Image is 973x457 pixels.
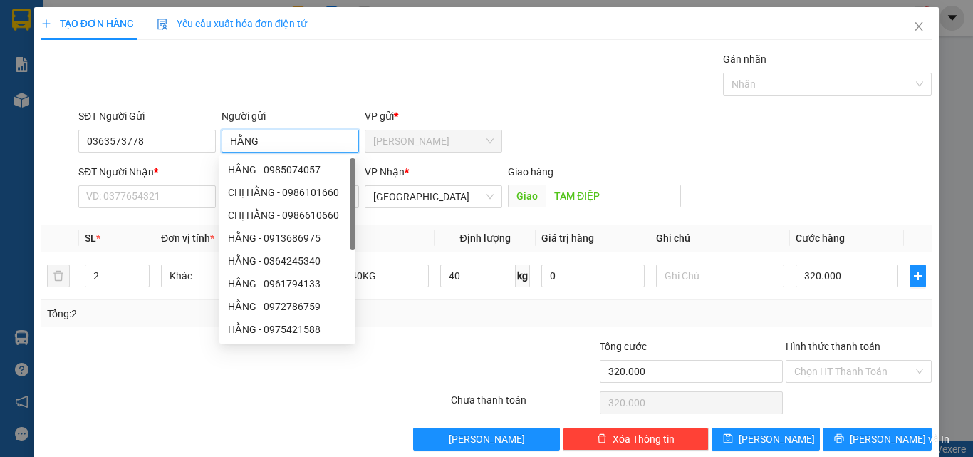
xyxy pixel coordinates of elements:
span: [PERSON_NAME] và In [850,431,949,447]
div: Người gửi [222,108,359,124]
button: Close [899,7,939,47]
b: Công ty TNHH [PERSON_NAME] [58,18,212,73]
div: Tổng: 2 [47,306,377,322]
span: Tổng cước [600,341,647,352]
label: Gán nhãn [723,53,766,65]
input: 0 [541,265,644,287]
span: SL [85,232,96,244]
div: SĐT Người Gửi [78,108,216,124]
span: [PERSON_NAME] [449,431,525,447]
span: Yêu cầu xuất hóa đơn điện tử [157,18,307,29]
span: TẠO ĐƠN HÀNG [41,18,134,29]
button: deleteXóa Thông tin [563,428,709,451]
div: CHỊ HẰNG - 0986610660 [219,204,355,227]
span: Giao [508,185,546,207]
span: Giao hàng [508,166,553,178]
input: Ghi Chú [656,265,784,287]
span: plus [910,270,925,282]
span: printer [834,433,844,445]
span: kg [516,265,530,287]
label: Hình thức thanh toán [786,341,880,352]
th: Ghi chú [650,225,790,252]
button: delete [47,265,70,287]
button: plus [910,265,926,287]
button: save[PERSON_NAME] [712,428,821,451]
span: Khác [170,265,281,287]
button: [PERSON_NAME] [413,428,559,451]
div: HẰNG - 0985074057 [219,158,355,181]
div: CHỊ HẰNG - 0986101660 [219,181,355,204]
div: HẰNG - 0961794133 [228,276,347,292]
div: HẰNG - 0975421588 [228,322,347,337]
span: plus [41,19,51,29]
div: HẰNG - 0972786759 [219,295,355,318]
div: CHỊ HẰNG - 0986610660 [228,207,347,223]
span: Giá trị hàng [541,232,594,244]
span: save [723,433,733,445]
h2: BLC1409250007 [8,83,120,106]
h2: VP Nhận: BX HD [75,83,344,173]
input: VD: Bàn, Ghế [301,265,429,287]
span: Ninh Bình [373,186,494,207]
span: Xóa Thông tin [613,431,675,447]
div: CHỊ HẰNG - 0986101660 [228,185,347,200]
img: icon [157,19,168,30]
div: HẰNG - 0975421588 [219,318,355,341]
div: HẰNG - 0913686975 [228,230,347,246]
button: printer[PERSON_NAME] và In [823,428,932,451]
div: HẰNG - 0972786759 [228,299,347,314]
div: HẰNG - 0364245340 [228,253,347,269]
span: Cước hàng [796,232,845,244]
span: Đơn vị tính [161,232,214,244]
div: Chưa thanh toán [449,392,598,417]
span: close [913,21,925,32]
span: delete [597,433,607,445]
div: HẰNG - 0961794133 [219,272,355,295]
div: HẰNG - 0913686975 [219,227,355,250]
div: HẰNG - 0985074057 [228,162,347,178]
span: Định lượng [459,232,510,244]
div: HẰNG - 0364245340 [219,250,355,272]
b: [DOMAIN_NAME] [190,11,344,35]
div: SĐT Người Nhận [78,164,216,180]
span: [PERSON_NAME] [739,431,815,447]
input: Dọc đường [546,185,681,207]
div: VP gửi [365,108,502,124]
span: VP Nhận [365,166,405,178]
span: Bảo Lộc [373,130,494,152]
